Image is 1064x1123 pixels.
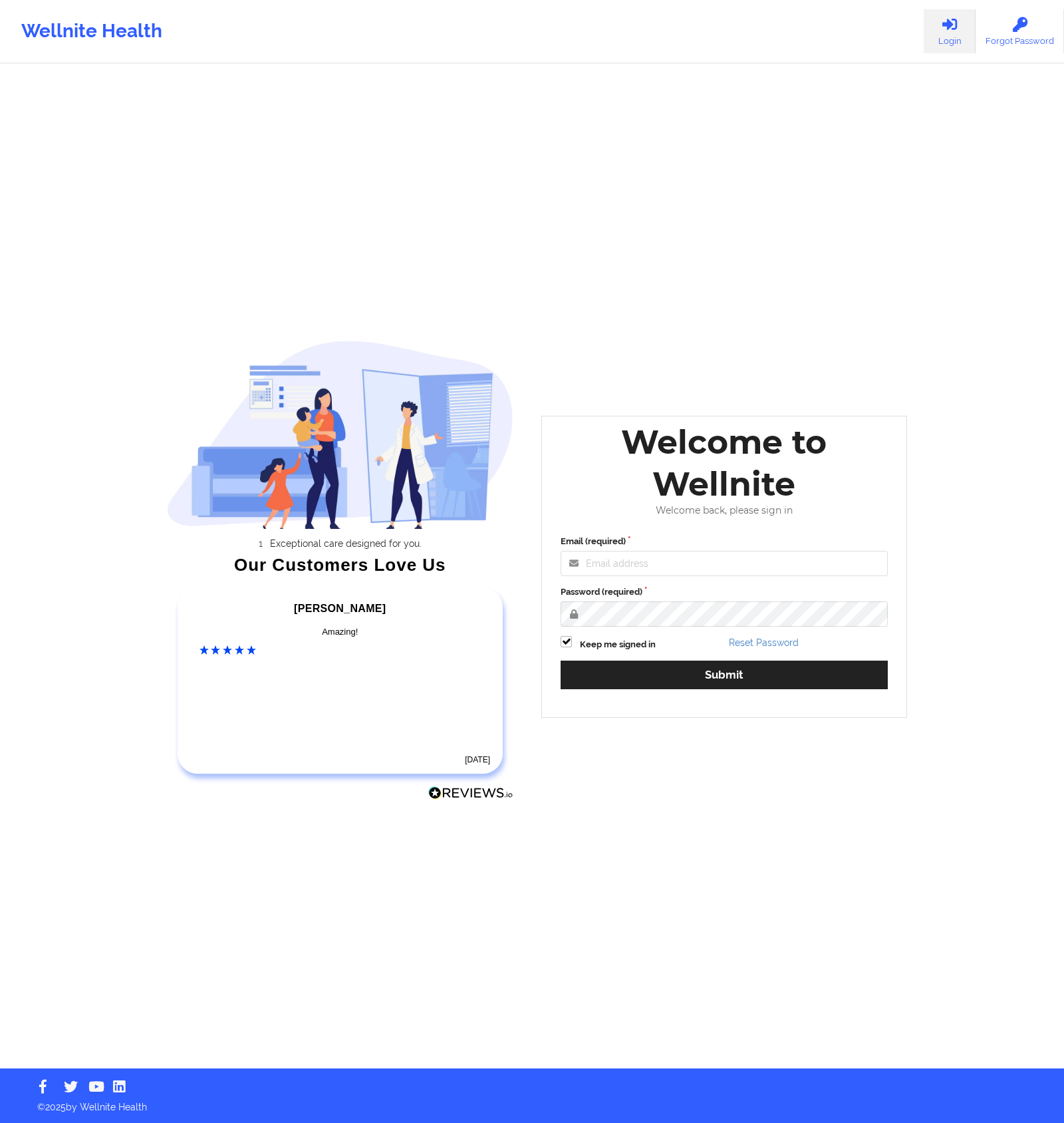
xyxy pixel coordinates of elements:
[167,558,514,571] div: Our Customers Love Us
[465,755,490,764] time: [DATE]
[428,786,513,800] img: Reviews.io Logo
[167,340,514,528] img: wellnite-auth-hero_200.c722682e.png
[976,9,1064,53] a: Forgot Password
[561,535,888,548] label: Email (required)
[580,638,656,651] label: Keep me signed in
[199,625,481,639] div: Amazing!
[561,551,888,576] input: Email address
[551,505,897,516] div: Welcome back, please sign in
[561,661,888,689] button: Submit
[561,585,888,599] label: Password (required)
[551,421,897,505] div: Welcome to Wellnite
[294,603,386,614] span: [PERSON_NAME]
[428,786,513,804] a: Reviews.io Logo
[924,9,976,53] a: Login
[729,637,799,648] a: Reset Password
[28,1091,1036,1114] p: © 2025 by Wellnite Health
[178,538,513,549] li: Exceptional care designed for you.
